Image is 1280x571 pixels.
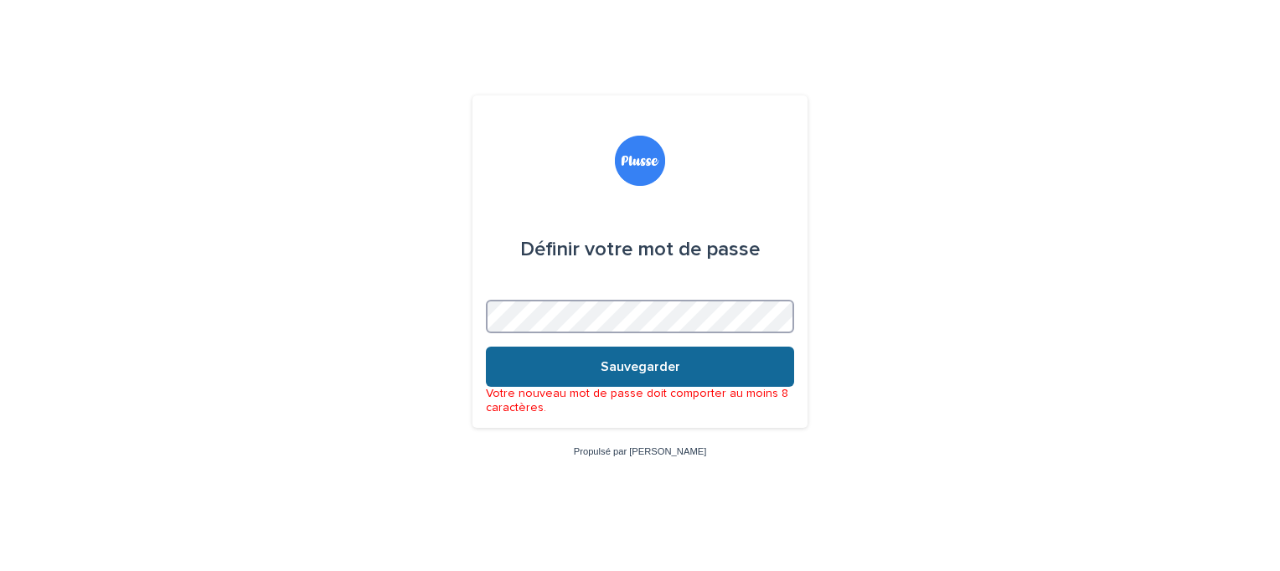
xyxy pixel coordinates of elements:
img: ikanw4mtTZ62gj712f5C [615,136,665,186]
span: Sauvegarder [601,360,680,373]
a: Propulsé par [PERSON_NAME] [574,446,707,456]
p: Votre nouveau mot de passe doit comporter au moins 8 caractères. [486,387,794,415]
div: Définir votre mot de passe [520,226,760,273]
button: Sauvegarder [486,347,794,387]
